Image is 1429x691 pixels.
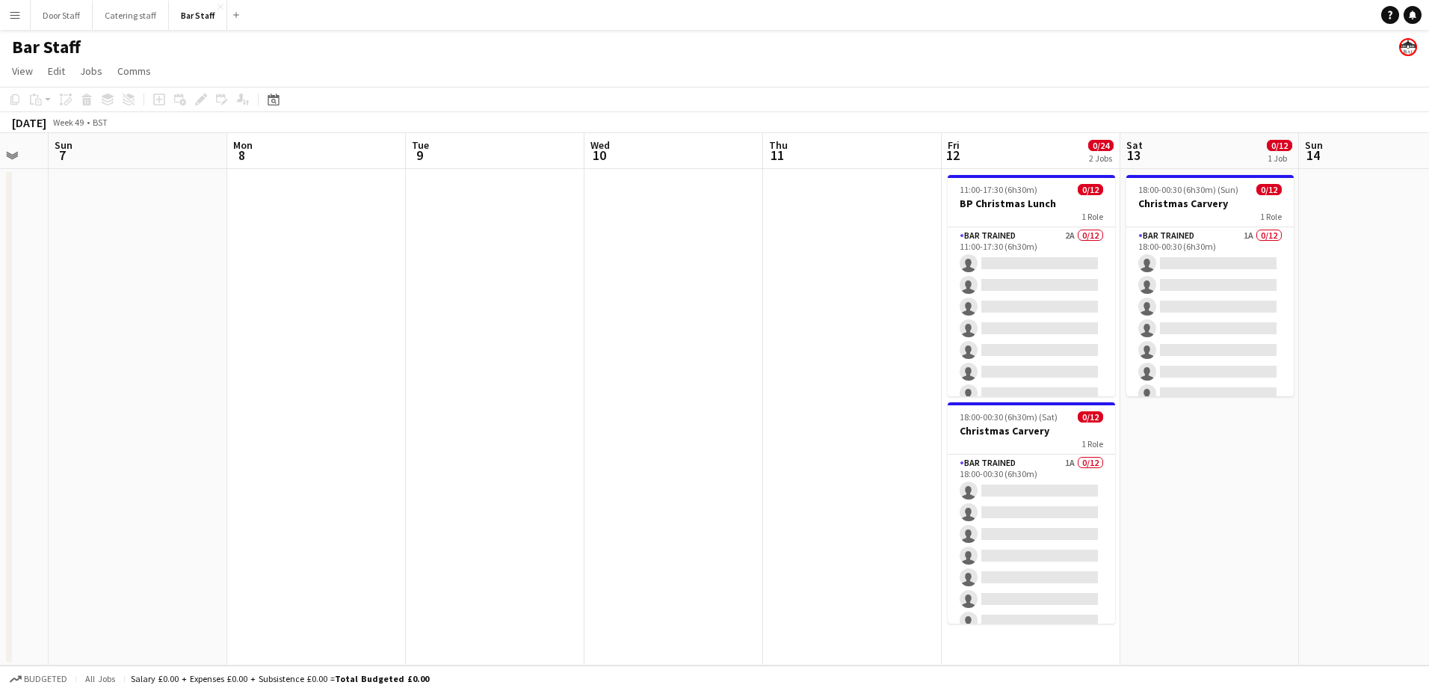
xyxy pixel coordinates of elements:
[12,36,81,58] h1: Bar Staff
[42,61,71,81] a: Edit
[335,673,429,684] span: Total Budgeted £0.00
[131,673,429,684] div: Salary £0.00 + Expenses £0.00 + Subsistence £0.00 =
[12,115,46,130] div: [DATE]
[169,1,227,30] button: Bar Staff
[82,673,118,684] span: All jobs
[6,61,39,81] a: View
[117,64,151,78] span: Comms
[12,64,33,78] span: View
[7,671,70,687] button: Budgeted
[24,674,67,684] span: Budgeted
[93,1,169,30] button: Catering staff
[111,61,157,81] a: Comms
[74,61,108,81] a: Jobs
[31,1,93,30] button: Door Staff
[93,117,108,128] div: BST
[48,64,65,78] span: Edit
[80,64,102,78] span: Jobs
[1399,38,1417,56] app-user-avatar: Beach Ballroom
